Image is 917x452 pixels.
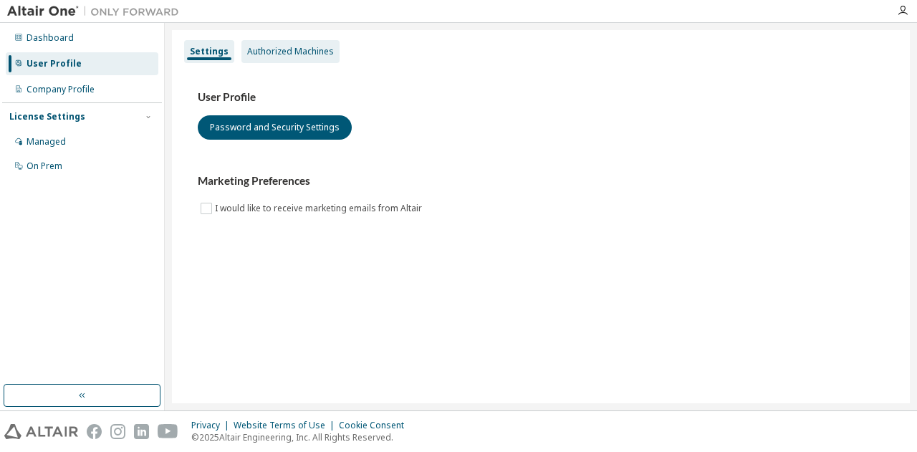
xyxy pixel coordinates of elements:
div: Settings [190,46,229,57]
div: License Settings [9,111,85,122]
label: I would like to receive marketing emails from Altair [215,200,425,217]
div: Company Profile [27,84,95,95]
img: altair_logo.svg [4,424,78,439]
img: Altair One [7,4,186,19]
h3: User Profile [198,90,884,105]
div: Dashboard [27,32,74,44]
div: Authorized Machines [247,46,334,57]
img: linkedin.svg [134,424,149,439]
div: Privacy [191,420,234,431]
div: Cookie Consent [339,420,413,431]
img: facebook.svg [87,424,102,439]
p: © 2025 Altair Engineering, Inc. All Rights Reserved. [191,431,413,443]
div: User Profile [27,58,82,69]
img: youtube.svg [158,424,178,439]
div: On Prem [27,160,62,172]
img: instagram.svg [110,424,125,439]
button: Password and Security Settings [198,115,352,140]
div: Website Terms of Use [234,420,339,431]
h3: Marketing Preferences [198,174,884,188]
div: Managed [27,136,66,148]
